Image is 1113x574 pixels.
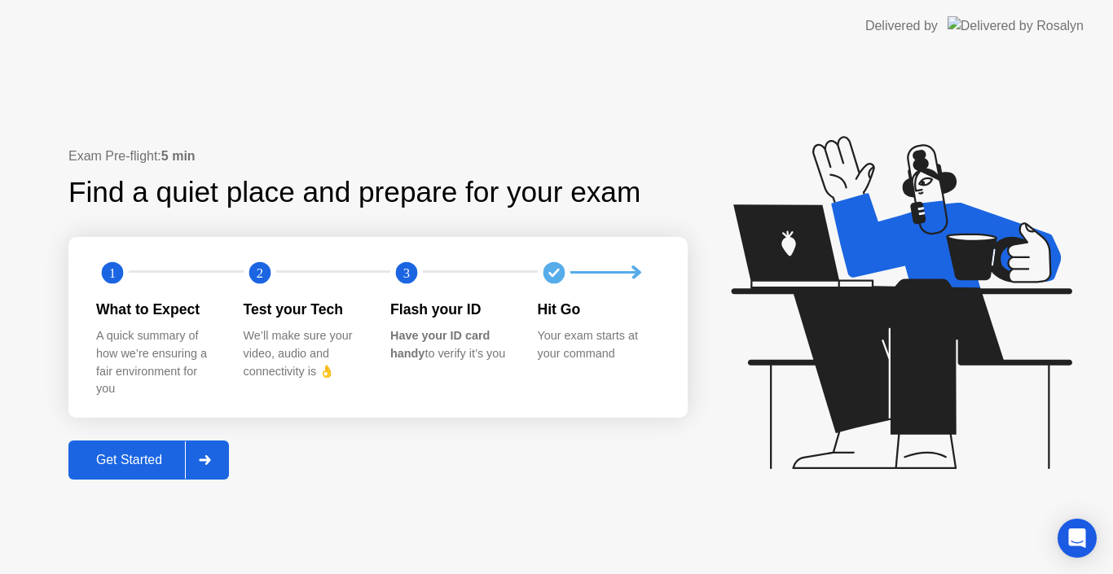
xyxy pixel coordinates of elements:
b: Have your ID card handy [390,329,490,360]
text: 2 [256,265,262,281]
div: Test your Tech [244,299,365,320]
div: Get Started [73,453,185,467]
div: to verify it’s you [390,327,512,362]
div: Delivered by [865,16,938,36]
div: Your exam starts at your command [538,327,659,362]
img: Delivered by Rosalyn [948,16,1084,35]
div: Exam Pre-flight: [68,147,688,166]
div: What to Expect [96,299,218,320]
div: We’ll make sure your video, audio and connectivity is 👌 [244,327,365,380]
button: Get Started [68,440,229,480]
b: 5 min [161,149,196,163]
div: Hit Go [538,299,659,320]
text: 1 [109,265,116,281]
div: Find a quiet place and prepare for your exam [68,171,643,214]
div: Flash your ID [390,299,512,320]
div: A quick summary of how we’re ensuring a fair environment for you [96,327,218,397]
text: 3 [403,265,410,281]
div: Open Intercom Messenger [1058,519,1097,558]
